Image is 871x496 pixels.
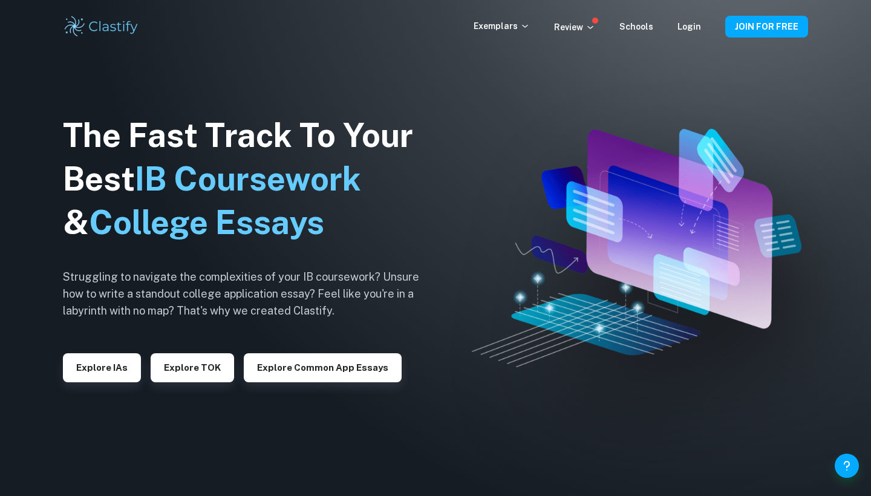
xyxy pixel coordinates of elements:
p: Exemplars [474,19,530,33]
a: Explore IAs [63,361,141,373]
span: IB Coursework [135,160,361,198]
p: Review [554,21,595,34]
img: Clastify hero [472,129,801,367]
a: Explore TOK [151,361,234,373]
button: JOIN FOR FREE [725,16,808,38]
span: College Essays [89,203,324,241]
a: Login [677,22,701,31]
a: Schools [619,22,653,31]
button: Explore TOK [151,353,234,382]
button: Explore IAs [63,353,141,382]
h6: Struggling to navigate the complexities of your IB coursework? Unsure how to write a standout col... [63,269,438,319]
button: Explore Common App essays [244,353,402,382]
a: Explore Common App essays [244,361,402,373]
img: Clastify logo [63,15,140,39]
button: Help and Feedback [835,454,859,478]
h1: The Fast Track To Your Best & [63,114,438,244]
